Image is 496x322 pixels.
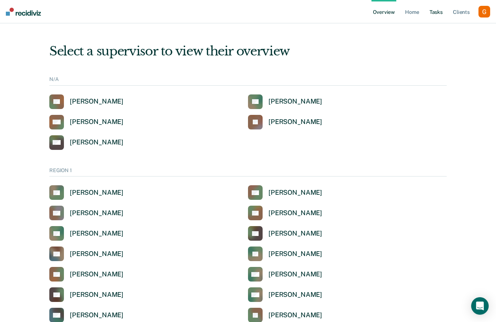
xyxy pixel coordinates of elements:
[70,311,123,319] div: [PERSON_NAME]
[268,118,322,126] div: [PERSON_NAME]
[70,97,123,106] div: [PERSON_NAME]
[70,138,123,147] div: [PERSON_NAME]
[49,247,123,261] a: [PERSON_NAME]
[49,76,447,86] div: N/A
[248,287,322,302] a: [PERSON_NAME]
[248,115,322,129] a: [PERSON_NAME]
[268,209,322,217] div: [PERSON_NAME]
[248,185,322,200] a: [PERSON_NAME]
[70,291,123,299] div: [PERSON_NAME]
[268,250,322,258] div: [PERSON_NAME]
[70,189,123,197] div: [PERSON_NAME]
[49,167,447,177] div: REGION 1
[248,247,322,261] a: [PERSON_NAME]
[268,189,322,197] div: [PERSON_NAME]
[471,297,489,315] div: Open Intercom Messenger
[49,185,123,200] a: [PERSON_NAME]
[49,94,123,109] a: [PERSON_NAME]
[49,44,447,59] div: Select a supervisor to view their overview
[6,8,41,16] img: Recidiviz
[70,209,123,217] div: [PERSON_NAME]
[268,311,322,319] div: [PERSON_NAME]
[248,226,322,241] a: [PERSON_NAME]
[268,291,322,299] div: [PERSON_NAME]
[268,97,322,106] div: [PERSON_NAME]
[248,267,322,282] a: [PERSON_NAME]
[49,135,123,150] a: [PERSON_NAME]
[248,206,322,220] a: [PERSON_NAME]
[70,118,123,126] div: [PERSON_NAME]
[70,229,123,238] div: [PERSON_NAME]
[268,270,322,279] div: [PERSON_NAME]
[268,229,322,238] div: [PERSON_NAME]
[70,270,123,279] div: [PERSON_NAME]
[248,94,322,109] a: [PERSON_NAME]
[49,206,123,220] a: [PERSON_NAME]
[49,287,123,302] a: [PERSON_NAME]
[49,115,123,129] a: [PERSON_NAME]
[49,267,123,282] a: [PERSON_NAME]
[49,226,123,241] a: [PERSON_NAME]
[70,250,123,258] div: [PERSON_NAME]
